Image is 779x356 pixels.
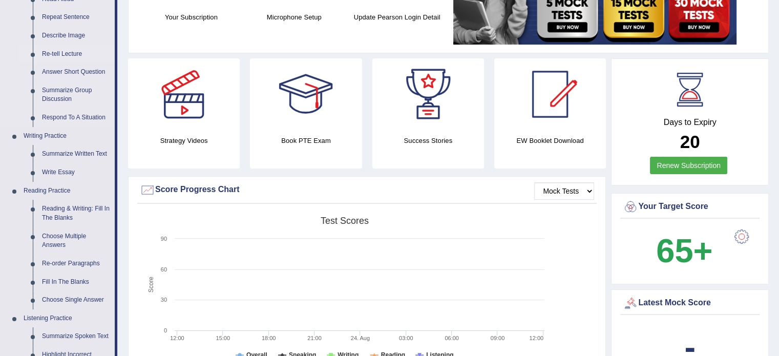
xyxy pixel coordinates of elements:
[529,335,543,341] text: 12:00
[161,236,167,242] text: 90
[140,182,594,198] div: Score Progress Chart
[307,335,322,341] text: 21:00
[161,266,167,273] text: 60
[262,335,276,341] text: 18:00
[37,63,115,81] a: Answer Short Question
[656,232,712,269] b: 65+
[37,273,115,291] a: Fill In The Blanks
[250,135,362,146] h4: Book PTE Exam
[19,127,115,145] a: Writing Practice
[650,157,727,174] a: Renew Subscription
[216,335,230,341] text: 15:00
[19,309,115,328] a: Listening Practice
[161,297,167,303] text: 30
[37,327,115,346] a: Summarize Spoken Text
[148,277,155,293] tspan: Score
[37,255,115,273] a: Re-order Paragraphs
[680,132,700,152] b: 20
[128,135,240,146] h4: Strategy Videos
[445,335,459,341] text: 06:00
[321,216,369,226] tspan: Test scores
[37,45,115,64] a: Re-tell Lecture
[37,163,115,182] a: Write Essay
[623,296,757,311] div: Latest Mock Score
[491,335,505,341] text: 09:00
[145,12,238,23] h4: Your Subscription
[399,335,413,341] text: 03:00
[37,81,115,109] a: Summarize Group Discussion
[37,145,115,163] a: Summarize Written Text
[248,12,341,23] h4: Microphone Setup
[37,27,115,45] a: Describe Image
[351,12,444,23] h4: Update Pearson Login Detail
[37,200,115,227] a: Reading & Writing: Fill In The Blanks
[37,109,115,127] a: Respond To A Situation
[623,118,757,127] h4: Days to Expiry
[37,227,115,255] a: Choose Multiple Answers
[170,335,184,341] text: 12:00
[164,327,167,333] text: 0
[19,182,115,200] a: Reading Practice
[37,291,115,309] a: Choose Single Answer
[37,8,115,27] a: Repeat Sentence
[351,335,370,341] tspan: 24. Aug
[623,199,757,215] div: Your Target Score
[372,135,484,146] h4: Success Stories
[494,135,606,146] h4: EW Booklet Download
